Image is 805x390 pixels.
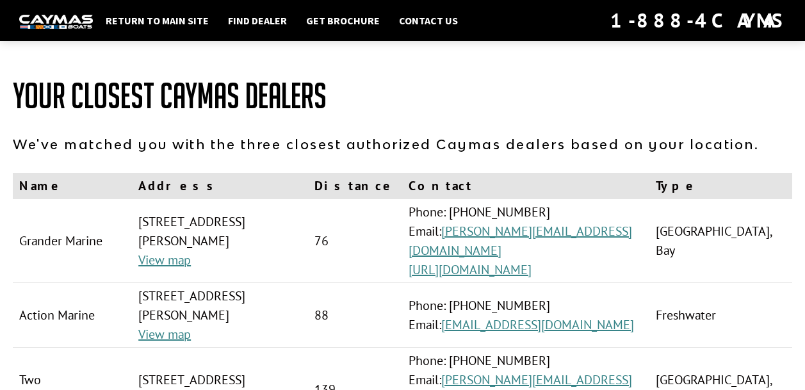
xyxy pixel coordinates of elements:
[13,173,132,199] th: Name
[393,12,464,29] a: Contact Us
[402,173,649,199] th: Contact
[610,6,786,35] div: 1-888-4CAYMAS
[138,252,191,268] a: View map
[409,223,632,259] a: [PERSON_NAME][EMAIL_ADDRESS][DOMAIN_NAME]
[222,12,293,29] a: Find Dealer
[300,12,386,29] a: Get Brochure
[13,134,792,154] p: We've matched you with the three closest authorized Caymas dealers based on your location.
[132,199,308,283] td: [STREET_ADDRESS][PERSON_NAME]
[402,283,649,348] td: Phone: [PHONE_NUMBER] Email:
[308,199,402,283] td: 76
[409,261,532,278] a: [URL][DOMAIN_NAME]
[649,173,792,199] th: Type
[402,199,649,283] td: Phone: [PHONE_NUMBER] Email:
[132,283,308,348] td: [STREET_ADDRESS][PERSON_NAME]
[649,283,792,348] td: Freshwater
[13,283,132,348] td: Action Marine
[138,326,191,343] a: View map
[13,77,792,115] h1: Your Closest Caymas Dealers
[99,12,215,29] a: Return to main site
[308,173,402,199] th: Distance
[649,199,792,283] td: [GEOGRAPHIC_DATA], Bay
[13,199,132,283] td: Grander Marine
[19,15,93,28] img: white-logo-c9c8dbefe5ff5ceceb0f0178aa75bf4bb51f6bca0971e226c86eb53dfe498488.png
[132,173,308,199] th: Address
[441,316,634,333] a: [EMAIL_ADDRESS][DOMAIN_NAME]
[308,283,402,348] td: 88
